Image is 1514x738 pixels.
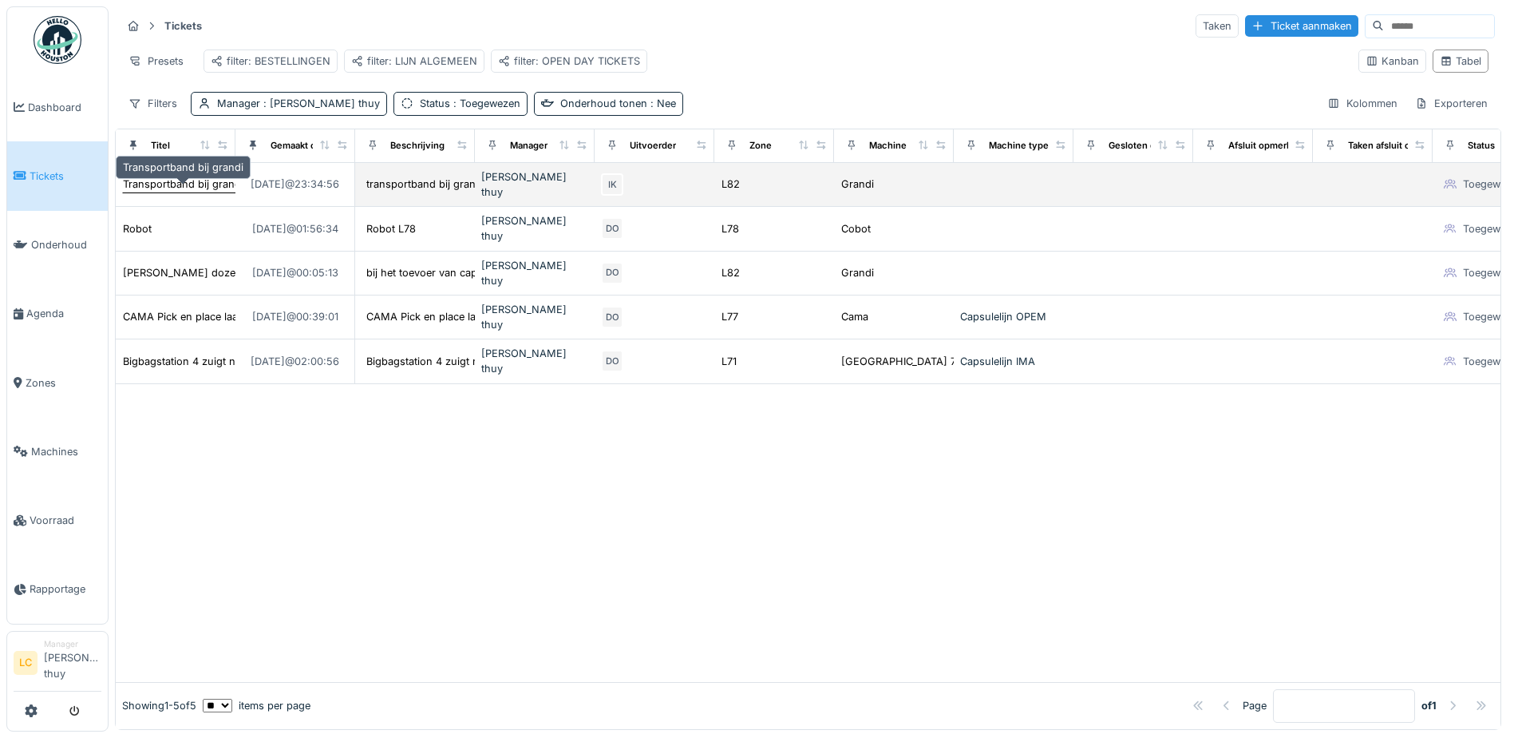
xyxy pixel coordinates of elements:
[481,346,588,376] div: [PERSON_NAME] thuy
[7,280,108,348] a: Agenda
[31,444,101,459] span: Machines
[30,169,101,184] span: Tickets
[30,513,101,528] span: Voorraad
[420,96,520,111] div: Status
[366,265,606,280] div: bij het toevoer van capsules liggen kapotte doz...
[721,265,740,280] div: L82
[121,50,191,73] div: Presets
[252,265,338,280] div: [DATE] @ 00:05:13
[271,139,322,153] div: Gemaakt op
[123,354,247,369] div: Bigbagstation 4 zuigt niet
[1228,139,1305,153] div: Afsluit opmerking
[749,139,772,153] div: Zone
[1196,14,1239,38] div: Taken
[601,306,623,328] div: DO
[123,265,301,280] div: [PERSON_NAME] dozen op de band
[450,97,520,109] span: : Toegewezen
[841,265,874,280] div: Grandi
[601,262,623,284] div: DO
[151,139,170,153] div: Titel
[123,221,152,236] div: Robot
[960,354,1067,369] div: Capsulelijn IMA
[44,638,101,688] li: [PERSON_NAME] thuy
[481,302,588,332] div: [PERSON_NAME] thuy
[1320,92,1405,115] div: Kolommen
[510,139,547,153] div: Manager
[960,309,1067,324] div: Capsulelijn OPEM
[351,54,477,69] div: filter: LIJN ALGEMEEN
[7,73,108,141] a: Dashboard
[260,97,380,109] span: : [PERSON_NAME] thuy
[498,54,640,69] div: filter: OPEN DAY TICKETS
[1408,92,1495,115] div: Exporteren
[366,354,490,369] div: Bigbagstation 4 zuigt niet
[841,221,871,236] div: Cobot
[647,97,676,109] span: : Nee
[1366,54,1419,69] div: Kanban
[721,177,740,192] div: L82
[251,354,339,369] div: [DATE] @ 02:00:56
[841,309,868,324] div: Cama
[7,348,108,417] a: Zones
[217,96,380,111] div: Manager
[366,221,416,236] div: Robot L78
[721,221,739,236] div: L78
[123,177,243,192] div: Transportband bij grandi
[869,139,907,153] div: Machine
[601,350,623,372] div: DO
[630,139,676,153] div: Uitvoerder
[123,309,358,324] div: CAMA Pick en place laat telkens 1 capsule vallen
[481,213,588,244] div: [PERSON_NAME] thuy
[1243,698,1267,713] div: Page
[1348,139,1462,153] div: Taken afsluit opmerkingen
[366,309,601,324] div: CAMA Pick en place laat telkens 1 capsule vallen
[203,698,310,713] div: items per page
[28,100,101,115] span: Dashboard
[1109,139,1161,153] div: Gesloten op
[211,54,330,69] div: filter: BESTELLINGEN
[721,309,738,324] div: L77
[841,177,874,192] div: Grandi
[7,555,108,624] a: Rapportage
[26,375,101,391] span: Zones
[601,217,623,240] div: DO
[1421,698,1437,713] strong: of 1
[601,173,623,196] div: IK
[122,698,196,713] div: Showing 1 - 5 of 5
[1468,139,1495,153] div: Status
[26,306,101,321] span: Agenda
[7,486,108,555] a: Voorraad
[252,309,338,324] div: [DATE] @ 00:39:01
[44,638,101,650] div: Manager
[481,258,588,288] div: [PERSON_NAME] thuy
[121,92,184,115] div: Filters
[251,177,339,192] div: [DATE] @ 23:34:56
[1245,15,1358,37] div: Ticket aanmaken
[14,638,101,692] a: LC Manager[PERSON_NAME] thuy
[989,139,1049,153] div: Machine type
[1440,54,1481,69] div: Tabel
[31,237,101,252] span: Onderhoud
[721,354,737,369] div: L71
[390,139,445,153] div: Beschrijving
[14,651,38,675] li: LC
[34,16,81,64] img: Badge_color-CXgf-gQk.svg
[7,417,108,486] a: Machines
[366,177,579,192] div: transportband bij grandi staat niet in positie
[158,18,208,34] strong: Tickets
[252,221,338,236] div: [DATE] @ 01:56:34
[116,156,251,179] div: Transportband bij grandi
[560,96,676,111] div: Onderhoud tonen
[7,211,108,280] a: Onderhoud
[7,141,108,210] a: Tickets
[30,581,101,597] span: Rapportage
[841,354,960,369] div: [GEOGRAPHIC_DATA] 71
[481,169,588,200] div: [PERSON_NAME] thuy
